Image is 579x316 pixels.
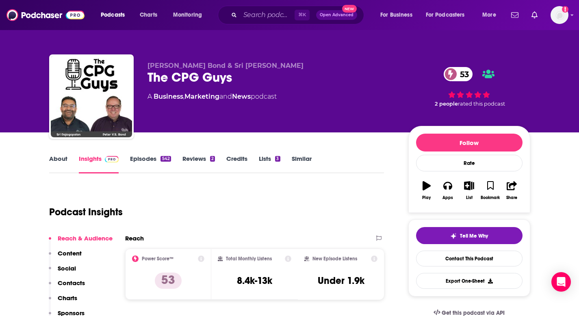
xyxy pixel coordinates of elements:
a: Contact This Podcast [416,251,523,266]
p: Reach & Audience [58,234,113,242]
button: Bookmark [480,176,501,205]
span: Podcasts [101,9,125,21]
button: List [458,176,479,205]
a: Similar [292,155,312,173]
a: Charts [134,9,162,22]
span: Open Advanced [320,13,353,17]
a: About [49,155,67,173]
button: Play [416,176,437,205]
a: 53 [444,67,473,81]
span: and [219,93,232,100]
div: 542 [160,156,171,162]
a: Marketing [184,93,219,100]
button: open menu [95,9,135,22]
button: Charts [49,294,77,309]
a: Reviews2 [182,155,215,173]
h2: Reach [125,234,144,242]
img: The CPG Guys [51,56,132,137]
p: Content [58,249,82,257]
div: Play [422,195,431,200]
button: Content [49,249,82,264]
button: Show profile menu [551,6,568,24]
img: User Profile [551,6,568,24]
button: open menu [421,9,477,22]
button: tell me why sparkleTell Me Why [416,227,523,244]
div: Apps [442,195,453,200]
a: Episodes542 [130,155,171,173]
input: Search podcasts, credits, & more... [240,9,295,22]
p: 53 [155,273,182,289]
button: Apps [437,176,458,205]
h2: Power Score™ [142,256,173,262]
span: , [183,93,184,100]
span: For Business [380,9,412,21]
button: open menu [167,9,213,22]
img: Podchaser - Follow, Share and Rate Podcasts [7,7,85,23]
h2: Total Monthly Listens [226,256,272,262]
div: Open Intercom Messenger [551,272,571,292]
a: News [232,93,251,100]
div: 3 [275,156,280,162]
p: Social [58,264,76,272]
div: Rate [416,155,523,171]
button: Follow [416,134,523,152]
h1: Podcast Insights [49,206,123,218]
img: tell me why sparkle [450,233,457,239]
span: New [342,5,357,13]
span: Charts [140,9,157,21]
a: Lists3 [259,155,280,173]
span: 53 [452,67,473,81]
button: Open AdvancedNew [316,10,357,20]
a: Show notifications dropdown [528,8,541,22]
button: open menu [375,9,423,22]
p: Charts [58,294,77,302]
p: Contacts [58,279,85,287]
span: More [482,9,496,21]
span: Monitoring [173,9,202,21]
span: [PERSON_NAME] Bond & Sri [PERSON_NAME] [147,62,304,69]
a: Credits [226,155,247,173]
h3: 8.4k-13k [237,275,272,287]
a: InsightsPodchaser Pro [79,155,119,173]
button: Share [501,176,522,205]
span: ⌘ K [295,10,310,20]
span: Logged in as AutumnKatie [551,6,568,24]
button: Reach & Audience [49,234,113,249]
div: A podcast [147,92,277,102]
div: 2 [210,156,215,162]
span: rated this podcast [458,101,505,107]
div: 53 2 peoplerated this podcast [408,62,530,112]
h3: Under 1.9k [318,275,364,287]
button: Social [49,264,76,279]
span: Tell Me Why [460,233,488,239]
svg: Add a profile image [562,6,568,13]
span: For Podcasters [426,9,465,21]
div: Bookmark [481,195,500,200]
button: Contacts [49,279,85,294]
div: Search podcasts, credits, & more... [226,6,372,24]
div: List [466,195,473,200]
button: open menu [477,9,506,22]
a: Business [154,93,183,100]
button: Export One-Sheet [416,273,523,289]
span: 2 people [435,101,458,107]
div: Share [506,195,517,200]
img: Podchaser Pro [105,156,119,162]
a: Show notifications dropdown [508,8,522,22]
h2: New Episode Listens [312,256,357,262]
